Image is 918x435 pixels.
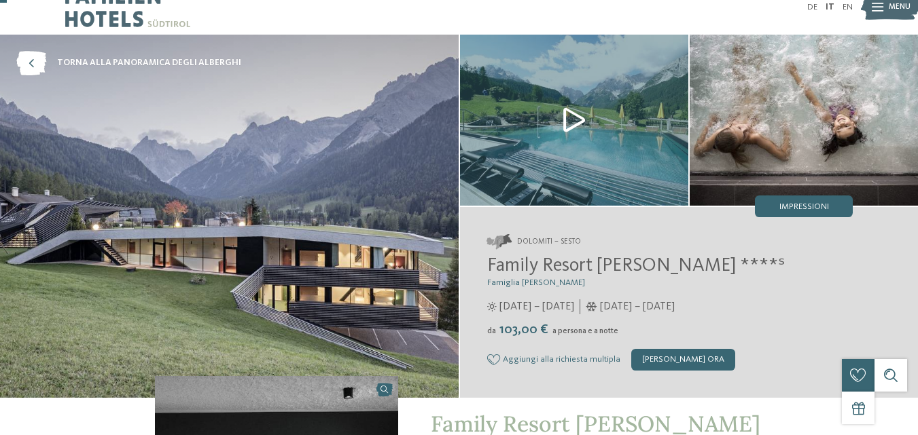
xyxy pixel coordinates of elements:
[552,327,618,335] span: a persona e a notte
[487,257,785,276] span: Family Resort [PERSON_NAME] ****ˢ
[690,35,918,206] img: Il nostro family hotel a Sesto, il vostro rifugio sulle Dolomiti.
[586,302,597,311] i: Orari d'apertura inverno
[487,302,497,311] i: Orari d'apertura estate
[487,278,585,287] span: Famiglia [PERSON_NAME]
[600,299,675,314] span: [DATE] – [DATE]
[499,299,574,314] span: [DATE] – [DATE]
[460,35,688,206] img: Il nostro family hotel a Sesto, il vostro rifugio sulle Dolomiti.
[503,355,620,364] span: Aggiungi alla richiesta multipla
[16,51,241,75] a: torna alla panoramica degli alberghi
[57,57,241,69] span: torna alla panoramica degli alberghi
[826,3,834,12] a: IT
[631,349,735,371] div: [PERSON_NAME] ora
[487,327,496,335] span: da
[779,203,829,212] span: Impressioni
[889,2,911,13] span: Menu
[497,323,551,337] span: 103,00 €
[517,237,581,248] span: Dolomiti – Sesto
[843,3,853,12] a: EN
[807,3,817,12] a: DE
